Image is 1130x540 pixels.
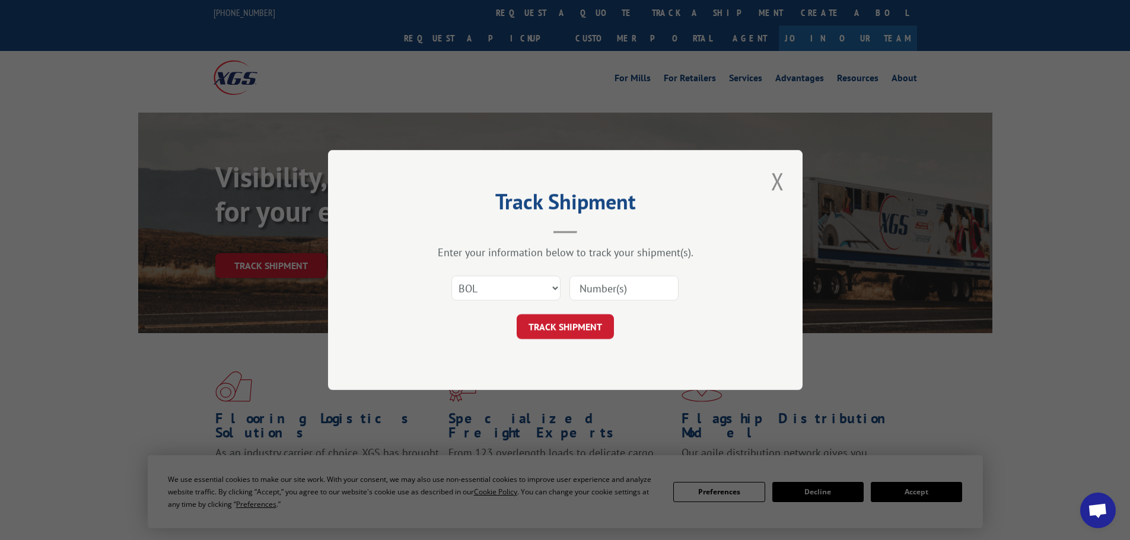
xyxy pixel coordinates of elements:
button: Close modal [768,165,788,197]
input: Number(s) [569,276,679,301]
button: TRACK SHIPMENT [517,314,614,339]
a: Open chat [1080,493,1116,528]
h2: Track Shipment [387,193,743,216]
div: Enter your information below to track your shipment(s). [387,245,743,259]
